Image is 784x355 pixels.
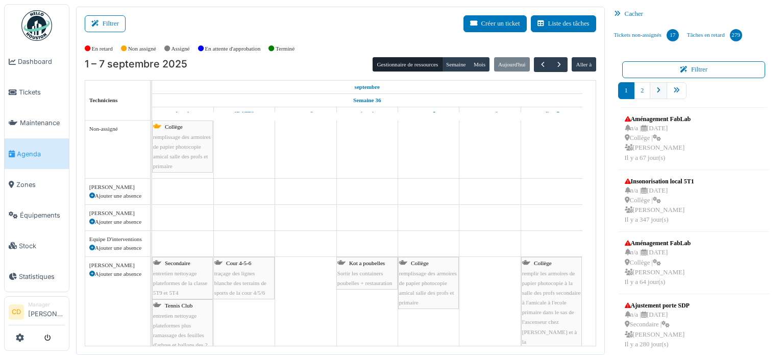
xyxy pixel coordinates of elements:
button: Précédent [534,57,551,72]
a: 5 septembre 2025 [419,107,438,120]
a: Zones [5,169,69,200]
span: traçage des lignes blanche des terrains de sports de la cour 4/5/6 [214,270,266,296]
button: Liste des tâches [531,15,596,32]
label: En retard [92,44,113,53]
div: n/a | [DATE] Secondaire | [PERSON_NAME] Il y a 280 jour(s) [625,310,690,349]
a: Stock [5,230,69,261]
div: [PERSON_NAME] [89,183,146,192]
a: 2 septembre 2025 [232,107,257,120]
div: n/a | [DATE] Collège | [PERSON_NAME] Il y a 64 jour(s) [625,248,691,287]
div: Ajouter une absence [89,192,146,200]
span: Maintenance [20,118,65,128]
div: Insonorisation local 5T1 [625,177,694,186]
h2: 1 – 7 septembre 2025 [85,58,187,70]
span: Stock [19,241,65,251]
button: Filtrer [85,15,126,32]
a: 3 septembre 2025 [296,107,315,120]
span: Dashboard [18,57,65,66]
a: Statistiques [5,261,69,292]
a: Semaine 36 [351,94,383,107]
a: Dashboard [5,46,69,77]
div: Ajouter une absence [89,218,146,226]
label: Non assigné [128,44,156,53]
span: Équipements [20,210,65,220]
label: Assigné [171,44,190,53]
div: Equipe D'interventions [89,235,146,244]
div: [PERSON_NAME] [89,209,146,218]
a: Tâches en retard [683,21,746,49]
span: Secondaire [165,260,190,266]
span: Collège [165,124,183,130]
button: Suivant [551,57,568,72]
div: Ajouter une absence [89,244,146,252]
a: Agenda [5,138,69,169]
span: Sortir les containers poubelles + restauration [337,270,393,286]
div: [PERSON_NAME] [89,261,146,270]
button: Filtrer [622,61,766,78]
li: [PERSON_NAME] [28,301,65,323]
button: Aujourd'hui [494,57,530,72]
a: Aménagement FabLab n/a |[DATE] Collège | [PERSON_NAME]Il y a 67 jour(s) [622,112,694,165]
div: Ajouter une absence [89,270,146,278]
a: 2 [634,82,650,99]
a: CD Manager[PERSON_NAME] [9,301,65,325]
span: remplissage des armoires de papier photocopie amical salle des profs et primaire [399,270,457,306]
a: 4 septembre 2025 [358,107,376,120]
span: Collège [534,260,552,266]
button: Semaine [442,57,470,72]
a: Maintenance [5,108,69,138]
div: Cacher [610,7,778,21]
span: entretien nettoyage plateformes de la classe 5T9 et 5T4 [153,270,208,296]
div: n/a | [DATE] Collège | [PERSON_NAME] Il y a 347 jour(s) [625,186,694,225]
span: Zones [16,180,65,190]
div: Aménagement FabLab [625,239,691,248]
div: Manager [28,301,65,309]
button: Aller à [572,57,596,72]
label: Terminé [276,44,295,53]
label: En attente d'approbation [205,44,260,53]
div: n/a | [DATE] Collège | [PERSON_NAME] Il y a 67 jour(s) [625,124,691,163]
div: 17 [667,29,679,41]
button: Gestionnaire de ressources [373,57,442,72]
a: Aménagement FabLab n/a |[DATE] Collège | [PERSON_NAME]Il y a 64 jour(s) [622,236,694,290]
button: Mois [470,57,490,72]
a: 6 septembre 2025 [480,107,500,120]
span: Cour 4-5-6 [226,260,251,266]
span: Tennis Club [165,302,192,309]
div: Aménagement FabLab [625,114,691,124]
button: Créer un ticket [463,15,527,32]
a: Équipements [5,200,69,230]
span: Agenda [17,149,65,159]
span: Statistiques [19,272,65,281]
li: CD [9,304,24,320]
div: Non-assigné [89,125,146,133]
div: Ajustement porte SDP [625,301,690,310]
span: Tickets [19,87,65,97]
div: 279 [730,29,742,41]
a: 7 septembre 2025 [542,107,562,120]
nav: pager [618,82,770,107]
span: Techniciens [89,97,118,103]
a: 1 [618,82,634,99]
a: Tickets non-assignés [610,21,683,49]
img: Badge_color-CXgf-gQk.svg [21,10,52,41]
span: remplissage des armoires de papier photocopie amical salle des profs et primaire [153,134,211,170]
a: Ajustement porte SDP n/a |[DATE] Secondaire | [PERSON_NAME]Il y a 280 jour(s) [622,298,692,352]
span: Kot a poubelles [349,260,385,266]
a: 1 septembre 2025 [173,107,192,120]
a: 1 septembre 2025 [352,81,383,93]
span: Collège [411,260,429,266]
a: Insonorisation local 5T1 n/a |[DATE] Collège | [PERSON_NAME]Il y a 347 jour(s) [622,174,697,228]
a: Tickets [5,77,69,108]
